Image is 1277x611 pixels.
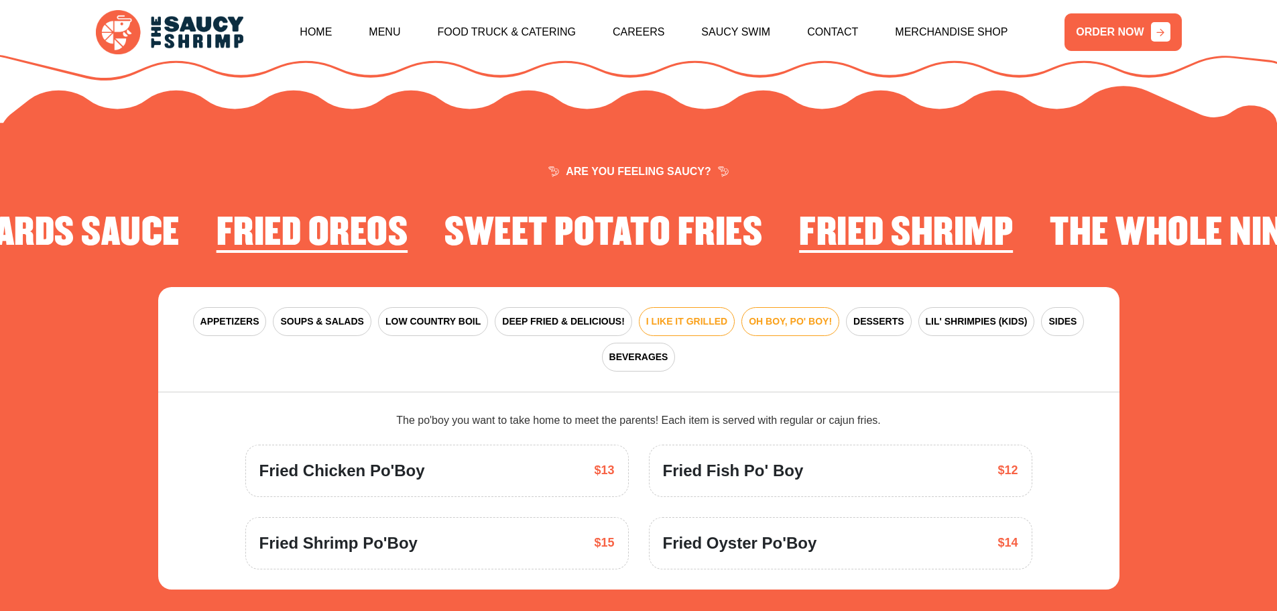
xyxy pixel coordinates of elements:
[259,531,418,555] span: Fried Shrimp Po'Boy
[378,307,488,336] button: LOW COUNTRY BOIL
[385,315,481,329] span: LOW COUNTRY BOIL
[997,534,1018,552] span: $14
[217,213,408,254] h2: Fried Oreos
[594,534,614,552] span: $15
[200,315,259,329] span: APPETIZERS
[807,3,858,61] a: Contact
[300,3,332,61] a: Home
[613,3,664,61] a: Careers
[273,307,371,336] button: SOUPS & SALADS
[609,350,668,364] span: BEVERAGES
[259,459,425,483] span: Fried Chicken Po'Boy
[799,213,1013,260] li: 1 of 4
[369,3,400,61] a: Menu
[437,3,576,61] a: Food Truck & Catering
[1041,307,1084,336] button: SIDES
[846,307,911,336] button: DESSERTS
[663,531,817,555] span: Fried Oyster Po'Boy
[594,461,614,480] span: $13
[96,10,243,55] img: logo
[895,3,1008,61] a: Merchandise Shop
[926,315,1028,329] span: LIL' SHRIMPIES (KIDS)
[1048,315,1077,329] span: SIDES
[749,315,832,329] span: OH BOY, PO' BOY!
[853,315,904,329] span: DESSERTS
[602,343,676,372] button: BEVERAGES
[701,3,770,61] a: Saucy Swim
[1065,13,1181,51] a: ORDER NOW
[444,213,762,254] h2: Sweet Potato Fries
[918,307,1035,336] button: LIL' SHRIMPIES (KIDS)
[495,307,632,336] button: DEEP FRIED & DELICIOUS!
[799,213,1013,254] h2: Fried Shrimp
[245,412,1032,429] div: The po'boy you want to take home to meet the parents! Each item is served with regular or cajun f...
[193,307,267,336] button: APPETIZERS
[646,315,727,329] span: I LIKE IT GRILLED
[997,461,1018,480] span: $12
[444,213,762,260] li: 4 of 4
[639,307,735,336] button: I LIKE IT GRILLED
[663,459,804,483] span: Fried Fish Po' Boy
[280,315,363,329] span: SOUPS & SALADS
[741,307,839,336] button: OH BOY, PO' BOY!
[217,213,408,260] li: 3 of 4
[548,166,729,177] span: ARE YOU FEELING SAUCY?
[502,315,625,329] span: DEEP FRIED & DELICIOUS!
